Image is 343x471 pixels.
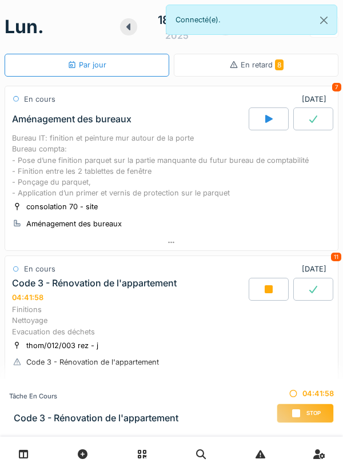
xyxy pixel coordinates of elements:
div: Tâche en cours [9,392,178,401]
div: 04:41:58 [277,388,334,399]
div: 04:41:58 [12,293,43,302]
div: En cours [24,264,55,274]
div: Par jour [67,59,106,70]
div: consolation 70 - site [26,201,98,212]
div: Code 3 - Rénovation de l'appartement [26,357,159,368]
h3: Code 3 - Rénovation de l'appartement [14,413,178,424]
div: [DATE] [302,264,331,274]
div: 7 [332,83,341,91]
span: Stop [306,409,321,417]
div: Code 3 - Rénovation de l'appartement [12,278,177,289]
div: 2025 [165,29,189,42]
div: 11 [331,253,341,261]
div: Aménagement des bureaux [12,114,131,125]
div: thom/012/003 rez - j [26,340,98,351]
div: Connecté(e). [166,5,337,35]
button: Close [311,5,337,35]
div: [DATE] [302,94,331,105]
span: En retard [241,61,284,69]
div: 18 août [158,11,197,29]
span: 8 [275,59,284,70]
div: Bureau IT: finition et peinture mur autour de la porte Bureau compta: - Pose d’une finition parqu... [12,133,331,198]
h1: lun. [5,16,44,38]
div: Finitions Nettoyage Evacuation des déchets [12,304,331,337]
div: Aménagement des bureaux [26,218,122,229]
div: En cours [24,94,55,105]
